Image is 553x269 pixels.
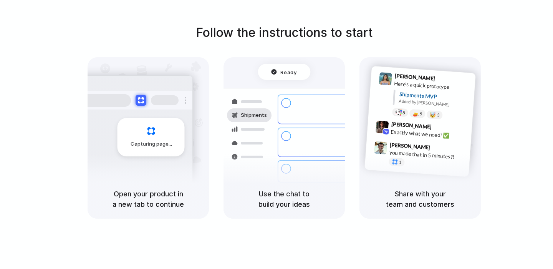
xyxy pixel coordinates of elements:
[399,90,470,103] div: Shipments MVP
[399,98,469,109] div: Added by [PERSON_NAME]
[399,160,402,164] span: 1
[241,111,267,119] span: Shipments
[389,148,466,161] div: you made that in 5 minutes?!
[390,141,430,152] span: [PERSON_NAME]
[437,75,453,85] span: 9:41 AM
[420,112,422,116] span: 5
[391,128,467,141] div: Exactly what we need! ✅
[369,189,472,209] h5: Share with your team and customers
[432,144,448,153] span: 9:47 AM
[131,140,173,148] span: Capturing page
[391,120,432,131] span: [PERSON_NAME]
[394,80,471,93] div: Here's a quick prototype
[97,189,200,209] h5: Open your product in a new tab to continue
[437,113,440,117] span: 3
[281,68,297,76] span: Ready
[233,189,336,209] h5: Use the chat to build your ideas
[196,23,373,42] h1: Follow the instructions to start
[402,111,405,115] span: 8
[394,71,435,83] span: [PERSON_NAME]
[430,112,436,118] div: 🤯
[434,123,450,133] span: 9:42 AM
